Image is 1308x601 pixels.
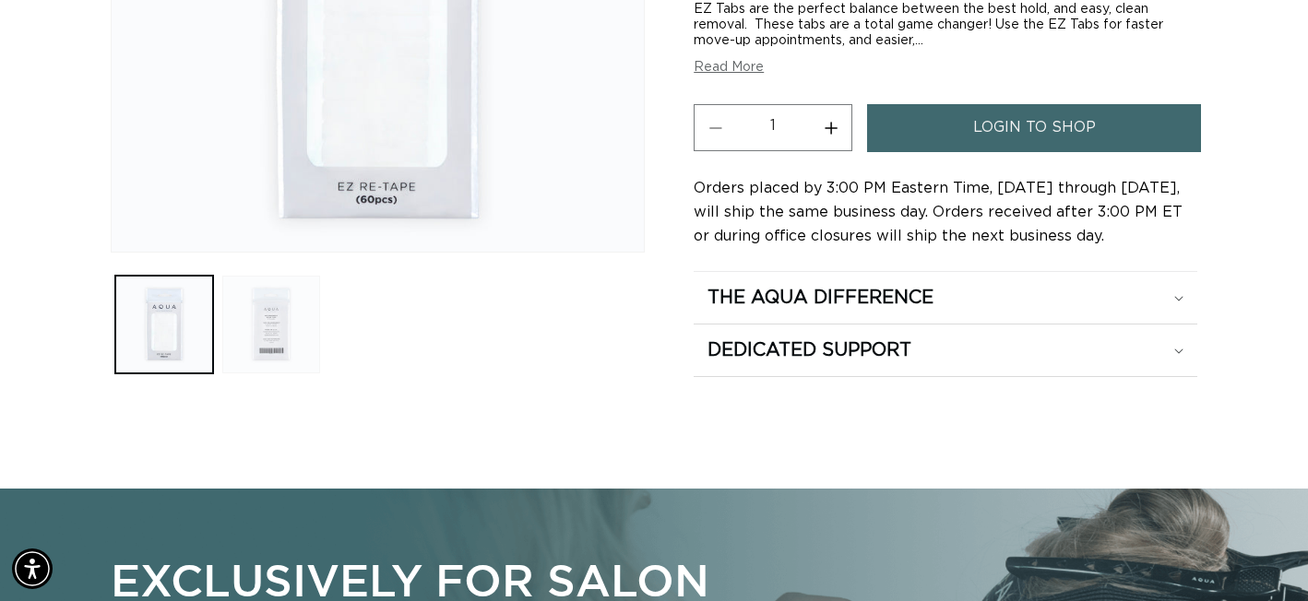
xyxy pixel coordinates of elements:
[694,182,1183,244] span: Orders placed by 3:00 PM Eastern Time, [DATE] through [DATE], will ship the same business day. Or...
[694,273,1197,324] summary: The Aqua Difference
[708,339,911,363] h2: Dedicated Support
[222,276,320,373] button: Load image 2 in gallery view
[694,3,1197,50] div: EZ Tabs are the perfect balance between the best hold, and easy, clean removal. These tabs are a ...
[12,548,53,589] div: Accessibility Menu
[973,105,1096,152] span: login to shop
[115,276,213,373] button: Load image 1 in gallery view
[867,105,1201,152] a: login to shop
[694,325,1197,377] summary: Dedicated Support
[708,287,933,311] h2: The Aqua Difference
[694,61,764,77] button: Read More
